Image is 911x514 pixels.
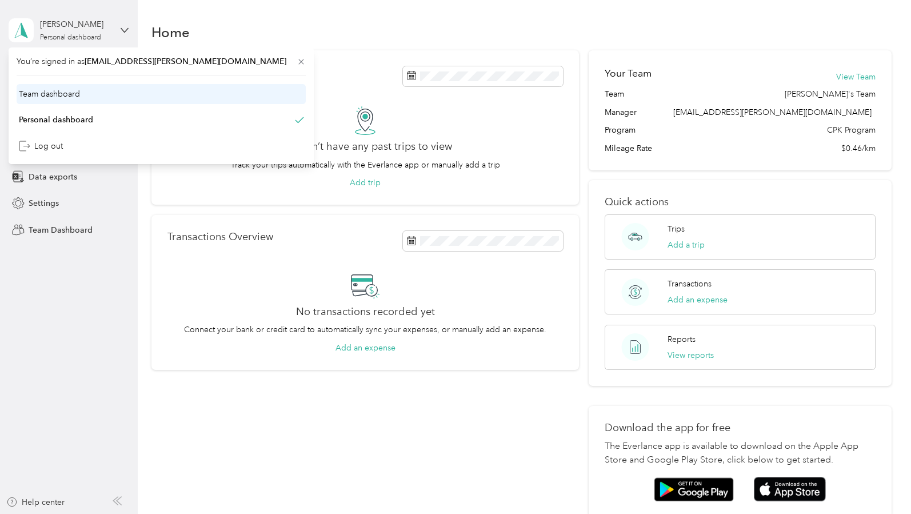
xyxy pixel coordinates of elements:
h2: Your Team [605,66,652,81]
button: Help center [6,496,65,508]
p: Download the app for free [605,422,875,434]
span: Mileage Rate [605,142,652,154]
img: App store [754,477,826,501]
span: [PERSON_NAME]'s Team [785,88,876,100]
h2: No transactions recorded yet [296,306,435,318]
p: Quick actions [605,196,875,208]
p: Connect your bank or credit card to automatically sync your expenses, or manually add an expense. [184,324,546,336]
span: [EMAIL_ADDRESS][PERSON_NAME][DOMAIN_NAME] [85,57,286,66]
div: Personal dashboard [40,34,101,41]
h2: You don’t have any past trips to view [279,141,452,153]
span: CPK Program [827,124,876,136]
div: [PERSON_NAME] [40,18,111,30]
button: Add trip [350,177,381,189]
p: Track your trips automatically with the Everlance app or manually add a trip [231,159,500,171]
p: The Everlance app is available to download on the Apple App Store and Google Play Store, click be... [605,440,875,467]
span: Manager [605,106,637,118]
span: Settings [29,197,59,209]
span: [EMAIL_ADDRESS][PERSON_NAME][DOMAIN_NAME] [673,107,872,117]
p: Reports [668,333,696,345]
span: Team [605,88,624,100]
p: Transactions [668,278,712,290]
p: Transactions Overview [167,231,273,243]
button: Add a trip [668,239,705,251]
span: Data exports [29,171,77,183]
span: Program [605,124,636,136]
button: View reports [668,349,714,361]
p: Trips [668,223,685,235]
iframe: Everlance-gr Chat Button Frame [847,450,911,514]
div: Log out [19,140,63,152]
span: $0.46/km [841,142,876,154]
button: Add an expense [668,294,728,306]
button: Add an expense [335,342,395,354]
h1: Home [151,26,190,38]
span: You’re signed in as [17,55,306,67]
div: Personal dashboard [19,114,93,126]
button: View Team [836,71,876,83]
span: Team Dashboard [29,224,93,236]
img: Google play [654,477,734,501]
div: Team dashboard [19,88,80,100]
